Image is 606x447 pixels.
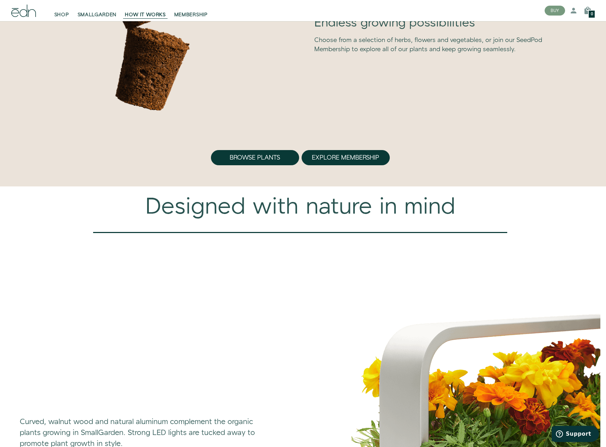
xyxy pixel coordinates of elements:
[174,11,208,18] span: MEMBERSHIP
[121,3,170,18] a: HOW IT WORKS
[50,3,73,18] a: SHOP
[302,150,390,166] button: Explore Membership
[125,11,165,18] span: HOW IT WORKS
[211,150,299,166] button: Browse Plants
[54,11,69,18] span: SHOP
[170,3,212,18] a: MEMBERSHIP
[78,11,117,18] span: SMALLGARDEN
[314,36,578,54] p: Choose from a selection of herbs, flowers and vegetables, or join our SeedPod Membership to explo...
[545,6,565,16] button: BUY
[73,3,121,18] a: SMALLGARDEN
[552,426,599,443] iframe: Opens a widget where you can find more information
[4,193,596,221] div: Designed with nature in mind
[591,12,593,16] span: 0
[314,17,578,30] h1: Endless growing possibilities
